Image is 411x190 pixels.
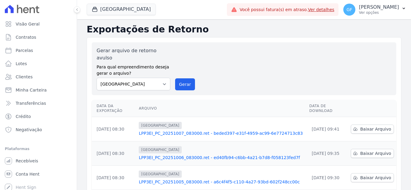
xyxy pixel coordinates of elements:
[2,124,74,136] a: Negativação
[139,146,181,153] span: [GEOGRAPHIC_DATA]
[351,125,394,134] a: Baixar Arquivo
[2,84,74,96] a: Minha Carteira
[16,47,33,53] span: Parcelas
[139,155,304,161] a: LPP3EI_PC_20251006_083000.ret - ed40fb94-c6bb-4a21-b7d8-f058123fed7f
[16,74,32,80] span: Clientes
[2,18,74,30] a: Visão Geral
[16,87,47,93] span: Minha Carteira
[360,175,391,181] span: Baixar Arquivo
[16,113,31,119] span: Crédito
[351,173,394,182] a: Baixar Arquivo
[16,21,40,27] span: Visão Geral
[92,100,136,117] th: Data da Exportação
[307,166,348,190] td: [DATE] 09:30
[16,61,27,67] span: Lotes
[2,168,74,180] a: Conta Hent
[139,130,304,136] a: LPP3EI_PC_20251007_083000.ret - beded397-e31f-4959-ac99-6e7724713c83
[359,4,399,10] p: [PERSON_NAME]
[92,141,136,166] td: [DATE] 08:30
[307,117,348,141] td: [DATE] 09:41
[16,100,46,106] span: Transferências
[97,47,170,62] label: Gerar arquivo de retorno avulso
[2,44,74,56] a: Parcelas
[360,150,391,156] span: Baixar Arquivo
[338,1,411,18] button: GF [PERSON_NAME] Ver opções
[307,141,348,166] td: [DATE] 09:35
[239,7,334,13] span: Você possui fatura(s) em atraso.
[139,122,181,129] span: [GEOGRAPHIC_DATA]
[92,117,136,141] td: [DATE] 08:30
[347,8,352,12] span: GF
[5,145,72,152] div: Plataformas
[87,24,401,35] h2: Exportações de Retorno
[16,171,39,177] span: Conta Hent
[351,149,394,158] a: Baixar Arquivo
[359,10,399,15] p: Ver opções
[136,100,307,117] th: Arquivo
[360,126,391,132] span: Baixar Arquivo
[87,4,156,15] button: [GEOGRAPHIC_DATA]
[308,7,335,12] a: Ver detalhes
[16,34,36,40] span: Contratos
[2,31,74,43] a: Contratos
[2,155,74,167] a: Recebíveis
[139,179,304,185] a: LPP3EI_PC_20251005_083000.ret - a6c4f4f5-c110-4a27-93bd-602f248cc00c
[139,170,181,178] span: [GEOGRAPHIC_DATA]
[175,78,195,90] button: Gerar
[2,97,74,109] a: Transferências
[16,158,38,164] span: Recebíveis
[307,100,348,117] th: Data de Download
[97,62,170,77] label: Para qual empreendimento deseja gerar o arquivo?
[2,110,74,122] a: Crédito
[16,127,42,133] span: Negativação
[2,71,74,83] a: Clientes
[2,58,74,70] a: Lotes
[92,166,136,190] td: [DATE] 08:30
